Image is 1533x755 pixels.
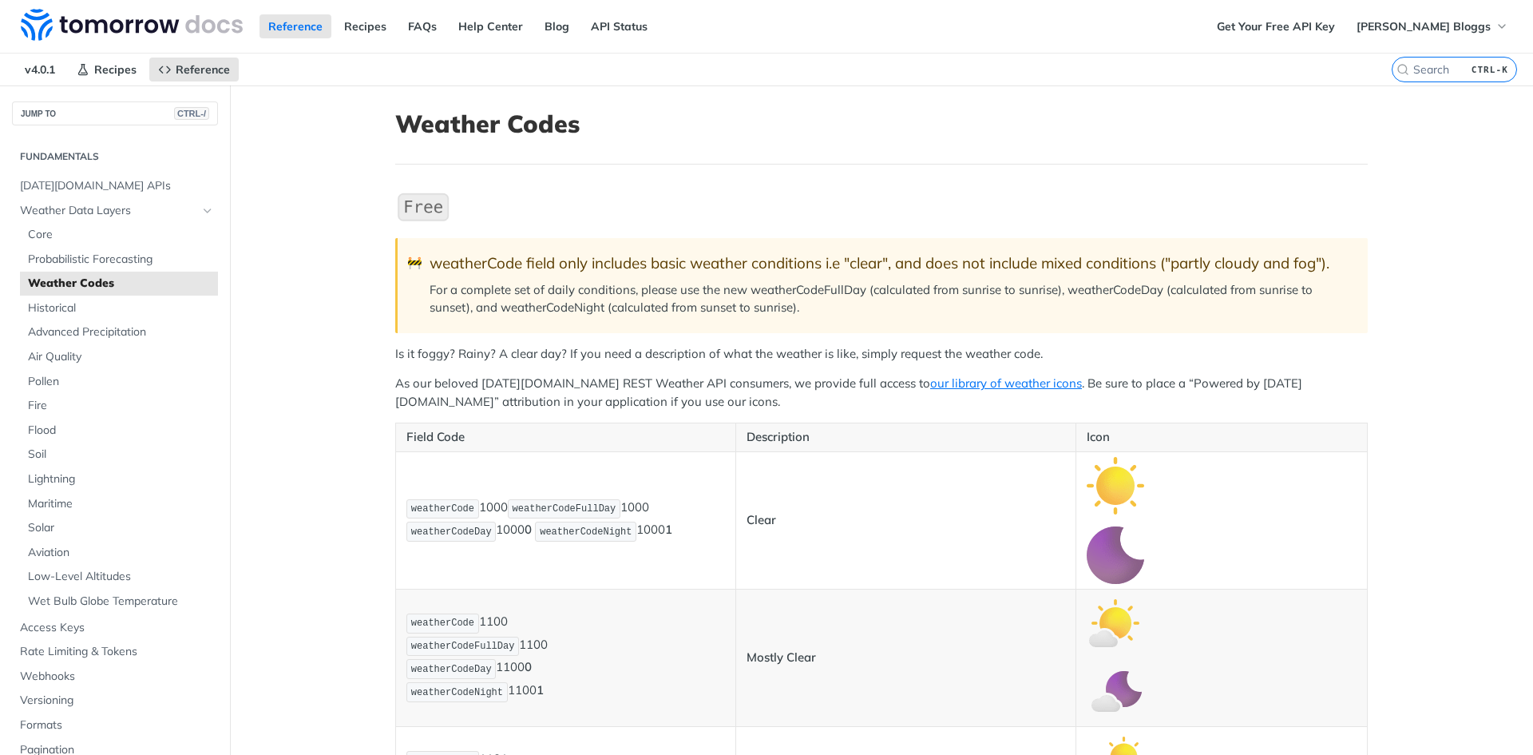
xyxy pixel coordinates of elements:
p: Field Code [406,428,725,447]
span: Recipes [94,62,137,77]
a: Core [20,223,218,247]
span: Wet Bulb Globe Temperature [28,594,214,610]
img: mostly_clear_night [1087,664,1144,721]
a: Rate Limiting & Tokens [12,640,218,664]
img: clear_night [1087,527,1144,584]
img: mostly_clear_day [1087,594,1144,652]
span: Solar [28,520,214,536]
a: FAQs [399,14,446,38]
a: Pollen [20,370,218,394]
a: Fire [20,394,218,418]
a: Help Center [450,14,532,38]
img: clear_day [1087,457,1144,515]
strong: Mostly Clear [747,650,816,665]
strong: 0 [525,523,532,538]
span: Expand image [1087,614,1144,630]
span: Flood [28,423,214,439]
p: As our beloved [DATE][DOMAIN_NAME] REST Weather API consumers, we provide full access to . Be sur... [395,375,1368,411]
a: Flood [20,419,218,443]
button: [PERSON_NAME] Bloggs [1348,14,1517,38]
a: Reference [259,14,331,38]
span: CTRL-/ [174,107,209,120]
p: Description [747,428,1065,447]
span: Pollen [28,374,214,390]
strong: Clear [747,512,776,527]
span: Soil [28,447,214,463]
span: Access Keys [20,620,214,636]
div: weatherCode field only includes basic weather conditions i.e "clear", and does not include mixed ... [430,254,1352,272]
span: Expand image [1087,477,1144,492]
a: Get Your Free API Key [1208,14,1344,38]
a: Recipes [68,58,145,81]
strong: 0 [525,660,532,675]
a: Probabilistic Forecasting [20,248,218,272]
a: Blog [536,14,578,38]
span: weatherCodeFullDay [411,641,515,652]
span: Weather Codes [28,276,214,292]
span: 🚧 [407,254,422,272]
strong: 1 [537,683,544,698]
svg: Search [1396,63,1409,76]
button: Hide subpages for Weather Data Layers [201,205,214,217]
span: Reference [176,62,230,77]
span: Expand image [1087,546,1144,562]
a: Formats [12,713,218,737]
p: 1000 1000 1000 1000 [406,498,725,544]
h1: Weather Codes [395,109,1368,138]
span: weatherCodeNight [411,687,503,698]
p: Icon [1087,428,1357,447]
a: Advanced Precipitation [20,320,218,344]
strong: 1 [665,523,672,538]
a: Air Quality [20,345,218,369]
a: API Status [582,14,656,38]
span: Webhooks [20,669,214,685]
span: [DATE][DOMAIN_NAME] APIs [20,178,214,194]
span: Maritime [28,496,214,512]
span: weatherCode [411,618,474,629]
a: Aviation [20,541,218,565]
span: Aviation [28,545,214,561]
span: Air Quality [28,349,214,365]
span: Advanced Precipitation [28,324,214,340]
span: Low-Level Altitudes [28,569,214,585]
span: Core [28,227,214,243]
a: Versioning [12,689,218,713]
span: weatherCodeDay [411,664,492,675]
button: JUMP TOCTRL-/ [12,101,218,125]
span: Probabilistic Forecasting [28,252,214,268]
span: Rate Limiting & Tokens [20,644,214,660]
a: Webhooks [12,665,218,689]
a: Reference [149,58,239,81]
span: Formats [20,717,214,733]
kbd: CTRL-K [1468,62,1512,77]
a: Access Keys [12,616,218,640]
a: our library of weather icons [930,376,1082,391]
span: v4.0.1 [16,58,64,81]
span: weatherCodeFullDay [513,503,616,515]
p: Is it foggy? Rainy? A clear day? If you need a description of what the weather is like, simply re... [395,345,1368,364]
a: Wet Bulb Globe Temperature [20,590,218,614]
img: Tomorrow.io Weather API Docs [21,9,243,41]
span: Weather Data Layers [20,203,197,219]
a: Maritime [20,492,218,516]
span: Fire [28,398,214,414]
span: weatherCode [411,503,474,515]
span: weatherCodeDay [411,527,492,538]
span: [PERSON_NAME] Bloggs [1357,19,1491,34]
h2: Fundamentals [12,149,218,164]
a: Historical [20,296,218,320]
span: Versioning [20,693,214,709]
span: Historical [28,300,214,316]
p: 1100 1100 1100 1100 [406,612,725,704]
span: weatherCodeNight [540,527,632,538]
a: [DATE][DOMAIN_NAME] APIs [12,174,218,198]
span: Expand image [1087,684,1144,699]
a: Low-Level Altitudes [20,565,218,589]
p: For a complete set of daily conditions, please use the new weatherCodeFullDay (calculated from su... [430,281,1352,317]
a: Recipes [335,14,395,38]
a: Lightning [20,467,218,491]
span: Lightning [28,471,214,487]
a: Weather Data LayersHide subpages for Weather Data Layers [12,199,218,223]
a: Soil [20,443,218,467]
a: Solar [20,516,218,540]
